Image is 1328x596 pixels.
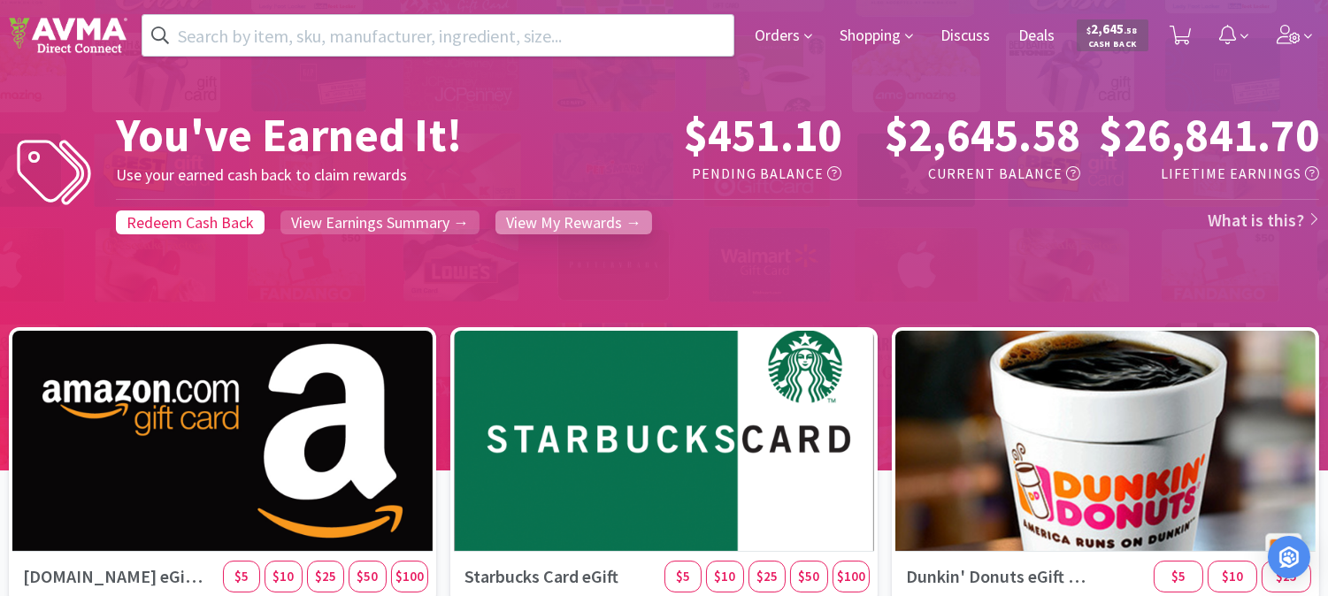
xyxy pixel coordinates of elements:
span: Cash Back [1087,40,1138,51]
a: Discuss [934,28,998,44]
a: View Earnings Summary → [280,210,480,234]
span: $5 [1171,568,1186,585]
span: $ [1087,25,1092,36]
span: $2,645.58 [885,106,1080,164]
span: $5 [676,568,690,585]
span: View Earnings Summary → [291,212,469,233]
a: What is this? [1209,209,1320,231]
span: Redeem Cash Back [127,212,254,233]
img: ab428b2523a64453a0cb423610d9ac4c_102.png [9,17,127,54]
h1: You've Earned It! [116,108,618,163]
input: Search by item, sku, manufacturer, ingredient, size... [142,15,733,56]
span: $10 [714,568,735,585]
h5: Use your earned cash back to claim rewards [116,163,618,188]
div: Open Intercom Messenger [1268,536,1310,578]
span: $451.10 [684,106,842,164]
span: $100 [838,568,866,585]
span: 2,645 [1087,20,1138,37]
span: $50 [357,568,378,585]
span: . 58 [1125,25,1138,36]
span: View My Rewards → [506,212,641,233]
h5: Pending Balance [618,163,842,186]
span: $5 [234,568,249,585]
span: $10 [1222,568,1243,585]
span: $50 [798,568,819,585]
a: Deals [1012,28,1063,44]
span: $100 [396,568,425,585]
h5: Lifetime Earnings [1094,163,1319,186]
span: $10 [273,568,294,585]
a: Redeem Cash Back [116,210,265,234]
a: $2,645.58Cash Back [1077,11,1148,59]
span: $25 [756,568,778,585]
h5: Current Balance [856,163,1080,186]
span: $25 [315,568,336,585]
span: $26,841.70 [1100,106,1320,164]
a: View My Rewards → [495,210,652,234]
